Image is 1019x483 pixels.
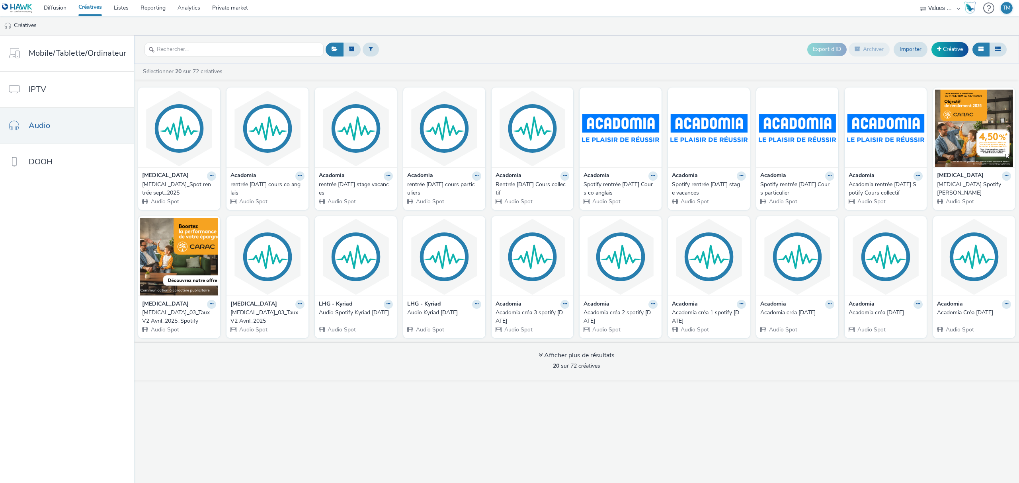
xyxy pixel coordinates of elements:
span: Audio Spot [680,326,709,333]
img: CARAC_Spot rentrée sept_2025 visual [140,90,218,167]
img: rentrée septembre 2025 cours co anglais visual [228,90,306,167]
strong: Acadomia [849,171,875,181]
strong: Acadomia [584,171,609,181]
span: Audio Spot [768,198,797,205]
span: Audio Spot [945,198,974,205]
strong: Acadomia [672,171,698,181]
strong: Acadomia [496,171,521,181]
span: Audio Spot [238,198,267,205]
a: [MEDICAL_DATA] Spotify [PERSON_NAME] [937,181,1011,197]
strong: Acadomia [937,300,963,309]
strong: [MEDICAL_DATA] [142,171,189,181]
img: Carac Spotify Avril Déf visual [935,90,1013,167]
a: Acadomia Créa [DATE] [937,309,1011,317]
img: Audio Kyriad mars 2025 visual [405,218,483,296]
img: Spotify rentrée septembre 2025 stage vacances visual [670,90,748,167]
strong: Acadomia [849,300,875,309]
strong: 20 [175,68,182,75]
div: Acadomia créa [DATE] [760,309,831,317]
img: Hawk Academy [964,2,976,14]
div: TM [1003,2,1011,14]
img: rentrée septembre 2025 cours particuliers visual [405,90,483,167]
a: [MEDICAL_DATA]_Spot rentrée sept_2025 [142,181,216,197]
a: Spotify rentrée [DATE] stage vacances [672,181,746,197]
img: Carac_03_Taux V2 Avril_2025 visual [228,218,306,296]
div: Spotify rentrée [DATE] Cours particulier [760,181,831,197]
a: Acadomia créa [DATE] [849,309,923,317]
span: sur 72 créatives [553,362,600,370]
span: Audio Spot [504,326,533,333]
div: rentrée [DATE] stage vacances [319,181,390,197]
a: Acadomia rentrée [DATE] Spotify Cours collectif [849,181,923,197]
span: Audio Spot [591,198,621,205]
img: Carac_03_Taux V2 Avril_2025_Spotify visual [140,218,218,296]
button: Export d'ID [807,43,847,56]
a: [MEDICAL_DATA]_03_Taux V2 Avril_2025 [230,309,305,325]
strong: Acadomia [672,300,698,309]
a: Acadomia créa 2 spotify [DATE] [584,309,658,325]
div: rentrée [DATE] cours particuliers [407,181,478,197]
a: rentrée [DATE] cours particuliers [407,181,481,197]
a: Acadomia créa [DATE] [760,309,834,317]
img: Rentrée septembre 2025 Cours collectif visual [494,90,572,167]
div: Acadomia créa 1 spotify [DATE] [672,309,743,325]
span: Audio Spot [150,198,179,205]
strong: Acadomia [230,171,256,181]
img: rentrée septembre 2025 stage vacances visual [317,90,395,167]
span: Audio Spot [415,198,444,205]
span: Audio Spot [680,198,709,205]
span: Audio Spot [150,326,179,333]
span: Audio Spot [857,326,886,333]
div: Acadomia créa 3 spotify [DATE] [496,309,566,325]
div: Spotify rentrée [DATE] stage vacances [672,181,743,197]
img: Acadomia rentrée septembre 2025 Spotify Cours collectif visual [847,90,925,167]
img: Spotify rentrée septembre 2025 Cours particulier visual [758,90,836,167]
img: Acadomia Créa 1 mars 25 visual [935,218,1013,296]
a: Acadomia créa 3 spotify [DATE] [496,309,570,325]
span: Audio Spot [857,198,886,205]
div: Spotify rentrée [DATE] Cours co anglais [584,181,654,197]
a: Spotify rentrée [DATE] Cours particulier [760,181,834,197]
img: undefined Logo [2,3,33,13]
span: Audio Spot [238,326,267,333]
a: Audio Kyriad [DATE] [407,309,481,317]
div: Acadomia Créa [DATE] [937,309,1008,317]
img: Acadomia créa 3 spotify mars 25 visual [494,218,572,296]
a: Sélectionner sur 72 créatives [142,68,226,75]
div: rentrée [DATE] cours co anglais [230,181,301,197]
img: Spotify rentrée septembre 2025 Cours co anglais visual [582,90,660,167]
span: Audio Spot [327,198,356,205]
span: Audio Spot [327,326,356,333]
img: Acadomia créa 1 spotify mars 25 visual [670,218,748,296]
a: Hawk Academy [964,2,979,14]
img: Acadomia créa 3 mars 25 visual [758,218,836,296]
img: audio [4,22,12,30]
span: Audio [29,120,50,131]
div: Acadomia rentrée [DATE] Spotify Cours collectif [849,181,919,197]
span: IPTV [29,84,46,95]
a: Acadomia créa 1 spotify [DATE] [672,309,746,325]
a: [MEDICAL_DATA]_03_Taux V2 Avril_2025_Spotify [142,309,216,325]
span: DOOH [29,156,53,167]
strong: Acadomia [407,171,433,181]
a: Importer [894,42,927,57]
div: Audio Kyriad [DATE] [407,309,478,317]
strong: Acadomia [584,300,609,309]
strong: [MEDICAL_DATA] [230,300,277,309]
strong: [MEDICAL_DATA] [937,171,984,181]
div: Rentrée [DATE] Cours collectif [496,181,566,197]
a: rentrée [DATE] stage vacances [319,181,393,197]
div: [MEDICAL_DATA] Spotify [PERSON_NAME] [937,181,1008,197]
div: [MEDICAL_DATA]_Spot rentrée sept_2025 [142,181,213,197]
strong: LHG - Kyriad [407,300,441,309]
div: Afficher plus de résultats [539,351,615,360]
strong: Acadomia [760,300,786,309]
div: Audio Spotify Kyriad [DATE] [319,309,390,317]
a: Rentrée [DATE] Cours collectif [496,181,570,197]
button: Liste [989,43,1007,56]
strong: Acadomia [319,171,345,181]
button: Archiver [849,43,890,56]
a: Audio Spotify Kyriad [DATE] [319,309,393,317]
div: [MEDICAL_DATA]_03_Taux V2 Avril_2025 [230,309,301,325]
